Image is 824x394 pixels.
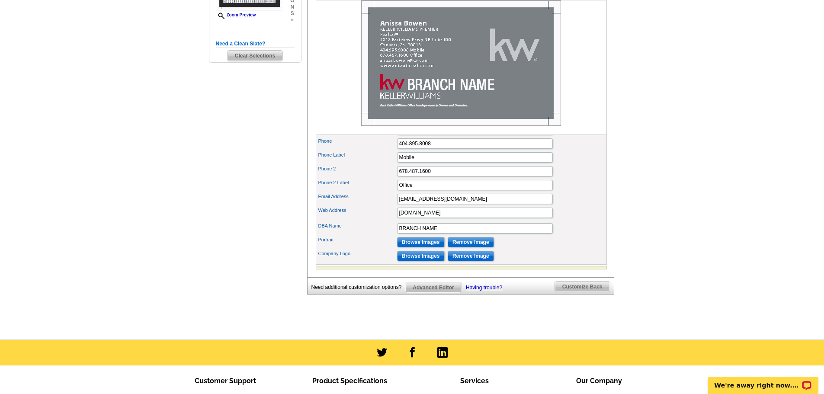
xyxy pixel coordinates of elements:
span: Product Specifications [312,377,387,385]
input: Browse Images [397,237,445,247]
span: Services [460,377,489,385]
label: Web Address [318,207,396,214]
img: Z18906006_00001_1.jpg [361,0,561,126]
div: Need additional customization options? [311,282,405,293]
span: Our Company [576,377,622,385]
span: » [290,17,294,23]
span: Customize Back [555,282,610,292]
span: Clear Selections [228,51,282,61]
a: Advanced Editor [405,282,462,293]
input: Remove Image [448,237,494,247]
label: Phone Label [318,151,396,159]
span: Advanced Editor [405,282,461,293]
label: DBA Name [318,222,396,230]
span: Customer Support [195,377,256,385]
input: Remove Image [448,251,494,261]
h5: Need a Clean Slate? [216,40,295,48]
input: Browse Images [397,251,445,261]
a: Having trouble? [466,285,502,291]
a: Zoom Preview [216,13,256,17]
label: Company Logo [318,250,396,257]
label: Phone 2 [318,165,396,173]
span: n [290,4,294,10]
label: Phone 2 Label [318,179,396,186]
label: Email Address [318,193,396,200]
label: Phone [318,138,396,145]
label: Portrait [318,236,396,243]
iframe: LiveChat chat widget [702,367,824,394]
span: s [290,10,294,17]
